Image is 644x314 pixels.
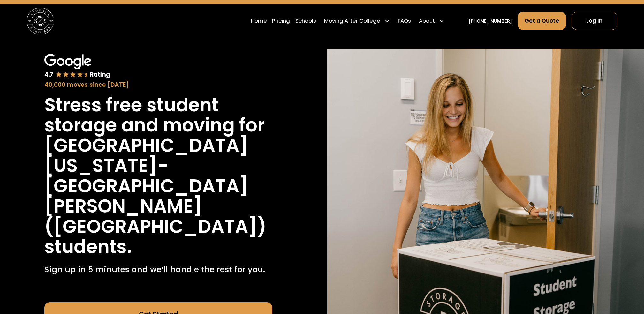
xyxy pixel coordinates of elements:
[572,12,617,30] a: Log In
[27,8,54,34] img: Storage Scholars main logo
[251,11,267,30] a: Home
[322,11,392,30] div: Moving After College
[44,264,265,276] p: Sign up in 5 minutes and we’ll handle the rest for you.
[398,11,411,30] a: FAQs
[468,18,512,25] a: [PHONE_NUMBER]
[295,11,316,30] a: Schools
[44,80,272,89] div: 40,000 moves since [DATE]
[44,236,132,257] h1: students.
[416,11,447,30] div: About
[44,95,272,135] h1: Stress free student storage and moving for
[44,135,272,237] h1: [GEOGRAPHIC_DATA][US_STATE]-[GEOGRAPHIC_DATA][PERSON_NAME] ([GEOGRAPHIC_DATA])
[272,11,290,30] a: Pricing
[518,12,566,30] a: Get a Quote
[419,17,435,25] div: About
[324,17,380,25] div: Moving After College
[44,54,110,79] img: Google 4.7 star rating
